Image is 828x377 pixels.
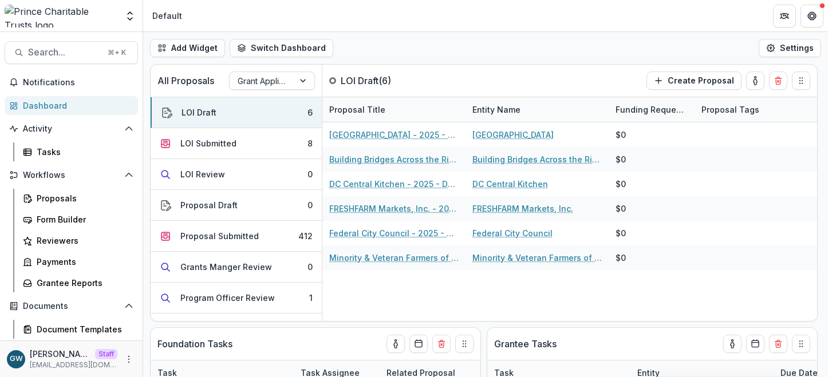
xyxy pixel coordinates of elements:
div: LOI Review [180,168,225,180]
div: Form Builder [37,213,129,225]
span: Activity [23,124,120,134]
div: $0 [616,252,626,264]
p: Foundation Tasks [157,337,232,351]
a: Dashboard [5,96,138,115]
div: Proposal Title [322,104,392,116]
div: Proposal Title [322,97,466,122]
div: $0 [616,203,626,215]
a: FRESHFARM Markets, Inc. - 2025 - DC - Expedited Grant Update [329,203,459,215]
a: Grantee Reports [18,273,138,292]
button: Calendar [409,335,428,353]
button: toggle-assigned-to-me [387,335,405,353]
button: Proposal Draft0 [151,190,322,221]
div: Proposals [37,192,129,204]
div: $0 [616,129,626,141]
button: LOI Review0 [151,159,322,190]
button: Proposal Submitted412 [151,221,322,252]
div: Proposal Submitted [180,230,259,242]
a: [GEOGRAPHIC_DATA] - 2025 - DC - Abbreviated Application [329,129,459,141]
div: Grants Manger Review [180,261,272,273]
a: Building Bridges Across the River [472,153,602,165]
div: $0 [616,178,626,190]
div: LOI Draft [182,106,216,118]
button: Open Workflows [5,166,138,184]
a: Minority & Veteran Farmers of the [GEOGRAPHIC_DATA] [472,252,602,264]
a: [GEOGRAPHIC_DATA] [472,129,554,141]
a: Payments [18,252,138,271]
p: Grantee Tasks [494,337,557,351]
nav: breadcrumb [148,7,187,24]
div: Funding Requested [609,97,695,122]
div: Entity Name [466,104,527,116]
div: Dashboard [23,100,129,112]
div: $0 [616,227,626,239]
div: 8 [307,137,313,149]
img: Prince Charitable Trusts logo [5,5,117,27]
div: Funding Requested [609,104,695,116]
p: Staff [95,349,117,359]
button: Settings [759,39,821,57]
button: Create Proposal [646,72,742,90]
button: Notifications [5,73,138,92]
a: Federal City Council [472,227,553,239]
button: Partners [773,5,796,27]
button: Calendar [746,335,764,353]
button: Open Documents [5,297,138,315]
span: Notifications [23,78,133,88]
a: Proposals [18,189,138,208]
div: 412 [298,230,313,242]
div: Proposal Tags [695,104,766,116]
button: Get Help [801,5,823,27]
div: Entity Name [466,97,609,122]
a: Document Templates [18,320,138,339]
p: [PERSON_NAME] [30,348,90,360]
div: Document Templates [37,323,129,335]
button: Delete card [432,335,451,353]
button: More [122,352,136,366]
button: Drag [792,335,810,353]
button: Open Activity [5,120,138,138]
div: 6 [307,106,313,118]
a: DC Central Kitchen [472,178,548,190]
button: toggle-assigned-to-me [723,335,742,353]
button: Program Officer Review1 [151,283,322,313]
div: Reviewers [37,235,129,247]
button: Drag [792,72,810,90]
span: Search... [28,47,101,58]
button: Switch Dashboard [230,39,333,57]
div: Grantee Reports [37,277,129,289]
p: [EMAIL_ADDRESS][DOMAIN_NAME] [30,360,117,370]
div: 0 [307,261,313,273]
button: Search... [5,41,138,64]
button: Drag [455,335,474,353]
a: Form Builder [18,210,138,229]
div: ⌘ + K [105,46,128,59]
button: Open entity switcher [122,5,138,27]
button: Delete card [769,335,787,353]
button: LOI Draft6 [151,97,322,128]
span: Documents [23,301,120,311]
div: 1 [309,292,313,304]
a: Reviewers [18,231,138,250]
button: LOI Submitted8 [151,128,322,159]
div: Proposal Draft [180,199,238,211]
div: 0 [307,199,313,211]
a: Tasks [18,142,138,161]
button: Grants Manger Review0 [151,252,322,283]
div: Tasks [37,146,129,158]
span: Workflows [23,170,120,180]
div: Payments [37,256,129,268]
button: Delete card [769,72,787,90]
div: Program Officer Review [180,292,275,304]
p: LOI Draft ( 6 ) [341,74,427,88]
a: FRESHFARM Markets, Inc. [472,203,573,215]
a: DC Central Kitchen - 2025 - DC - Full Application [329,178,459,190]
div: Default [152,10,182,22]
div: 0 [307,168,313,180]
button: Add Widget [150,39,225,57]
p: All Proposals [157,74,214,88]
a: Minority & Veteran Farmers of the Piedmont - 2025 - DC - Full Application [329,252,459,264]
div: Grace Willig [10,355,23,363]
